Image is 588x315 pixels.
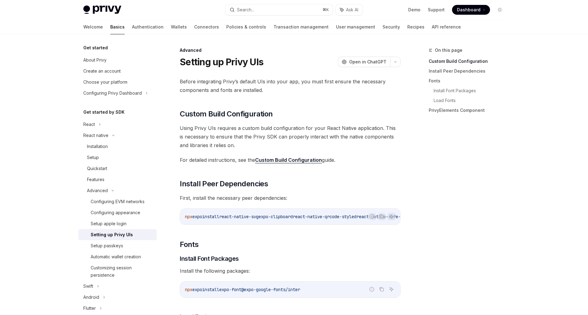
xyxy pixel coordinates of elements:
[83,44,108,51] h5: Get started
[180,194,401,202] span: First, install the necessary peer dependencies:
[368,285,376,293] button: Report incorrect code
[237,6,254,13] div: Search...
[202,214,219,219] span: install
[78,196,157,207] a: Configuring EVM networks
[78,229,157,240] a: Setting up Privy UIs
[180,267,401,275] span: Install the following packages:
[378,212,386,220] button: Copy the contents from the code block
[132,20,164,34] a: Authentication
[349,59,386,65] span: Open in ChatGPT
[387,285,395,293] button: Ask AI
[78,240,157,251] a: Setup passkeys
[78,174,157,185] a: Features
[429,105,510,115] a: PrivyElements Component
[180,254,239,263] span: Install Font Packages
[83,67,121,75] div: Create an account
[387,212,395,220] button: Ask AI
[78,77,157,88] a: Choose your platform
[171,20,187,34] a: Wallets
[78,251,157,262] a: Automatic wallet creation
[78,218,157,229] a: Setup apple login
[78,141,157,152] a: Installation
[91,231,133,238] div: Setting up Privy UIs
[83,78,127,86] div: Choose your platform
[78,207,157,218] a: Configuring appearance
[457,7,481,13] span: Dashboard
[78,152,157,163] a: Setup
[378,285,386,293] button: Copy the contents from the code block
[83,294,99,301] div: Android
[336,20,375,34] a: User management
[91,220,126,227] div: Setup apple login
[91,209,140,216] div: Configuring appearance
[338,57,390,67] button: Open in ChatGPT
[180,47,401,53] div: Advanced
[225,4,333,15] button: Search...⌘K
[180,124,401,150] span: Using Privy UIs requires a custom build configuration for your React Native application. This is ...
[322,7,329,12] span: ⌘ K
[429,66,510,76] a: Install Peer Dependencies
[180,109,273,119] span: Custom Build Configuration
[336,4,363,15] button: Ask AI
[408,7,420,13] a: Demo
[91,198,145,205] div: Configuring EVM networks
[432,20,461,34] a: API reference
[87,165,107,172] div: Quickstart
[434,96,510,105] a: Load Fonts
[495,5,505,15] button: Toggle dark mode
[435,47,462,54] span: On this page
[356,214,430,219] span: react-native-safe-area-context
[383,20,400,34] a: Security
[428,7,445,13] a: Support
[180,77,401,94] span: Before integrating Privy’s default UIs into your app, you must first ensure the necessary compone...
[219,214,258,219] span: react-native-svg
[87,187,108,194] div: Advanced
[226,20,266,34] a: Policies & controls
[434,86,510,96] a: Install Font Packages
[87,154,99,161] div: Setup
[258,214,293,219] span: expo-clipboard
[255,157,322,163] a: Custom Build Configuration
[219,287,241,292] span: expo-font
[180,156,401,164] span: For detailed instructions, see the guide.
[78,55,157,66] a: About Privy
[83,121,95,128] div: React
[83,89,142,97] div: Configuring Privy Dashboard
[91,242,123,249] div: Setup passkeys
[368,212,376,220] button: Report incorrect code
[407,20,424,34] a: Recipes
[78,262,157,281] a: Customizing session persistence
[194,20,219,34] a: Connectors
[87,143,108,150] div: Installation
[429,76,510,86] a: Fonts
[83,283,93,290] div: Swift
[83,132,108,139] div: React native
[83,6,121,14] img: light logo
[429,56,510,66] a: Custom Build Configuration
[83,20,103,34] a: Welcome
[452,5,490,15] a: Dashboard
[185,214,192,219] span: npx
[110,20,125,34] a: Basics
[180,179,268,189] span: Install Peer Dependencies
[83,56,107,64] div: About Privy
[202,287,219,292] span: install
[346,7,358,13] span: Ask AI
[293,214,356,219] span: react-native-qrcode-styled
[273,20,329,34] a: Transaction management
[192,287,202,292] span: expo
[180,56,263,67] h1: Setting up Privy UIs
[83,305,96,312] div: Flutter
[83,108,125,116] h5: Get started by SDK
[78,66,157,77] a: Create an account
[180,240,198,249] span: Fonts
[91,253,141,260] div: Automatic wallet creation
[91,264,153,279] div: Customizing session persistence
[241,287,300,292] span: @expo-google-fonts/inter
[185,287,192,292] span: npx
[87,176,104,183] div: Features
[78,163,157,174] a: Quickstart
[192,214,202,219] span: expo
